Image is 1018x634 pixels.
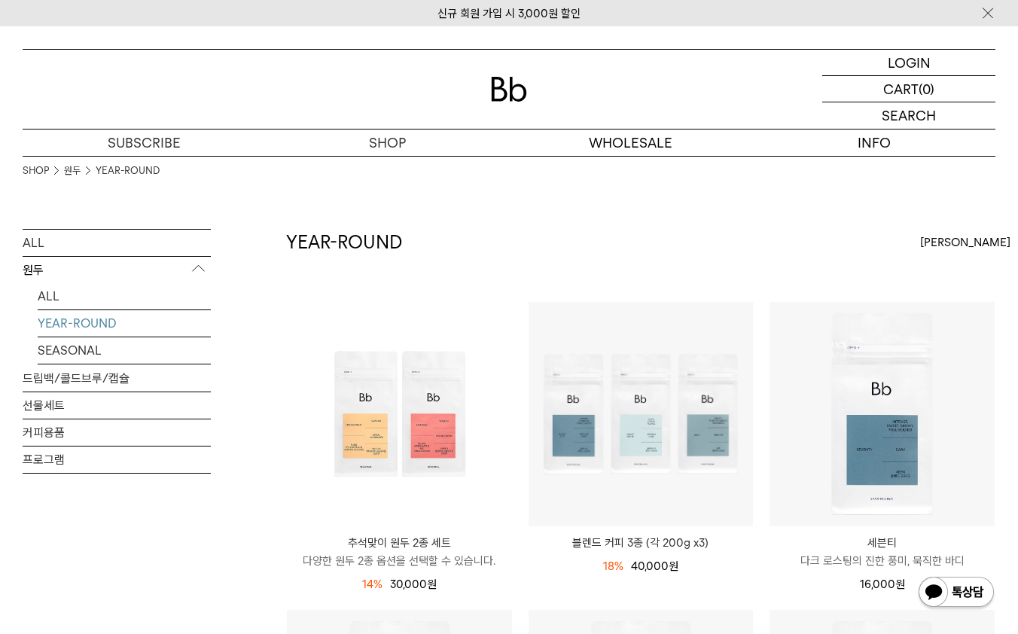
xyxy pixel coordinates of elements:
[529,534,754,552] a: 블렌드 커피 3종 (각 200g x3)
[631,559,678,573] span: 40,000
[437,7,581,20] a: 신규 회원 가입 시 3,000원 할인
[669,559,678,573] span: 원
[882,102,936,129] p: SEARCH
[919,76,934,102] p: (0)
[822,50,995,76] a: LOGIN
[23,365,211,392] a: 드립백/콜드브루/캡슐
[770,534,995,570] a: 세븐티 다크 로스팅의 진한 풍미, 묵직한 바디
[23,257,211,284] p: 원두
[752,130,995,156] p: INFO
[23,392,211,419] a: 선물세트
[895,578,905,591] span: 원
[770,552,995,570] p: 다크 로스팅의 진한 풍미, 묵직한 바디
[603,557,623,575] div: 18%
[491,77,527,102] img: 로고
[770,302,995,527] img: 세븐티
[287,302,512,527] img: 추석맞이 원두 2종 세트
[287,534,512,570] a: 추석맞이 원두 2종 세트 다양한 원두 2종 옵션을 선택할 수 있습니다.
[920,233,1010,251] span: [PERSON_NAME]
[362,575,383,593] div: 14%
[266,130,509,156] a: SHOP
[509,130,752,156] p: WHOLESALE
[23,130,266,156] a: SUBSCRIBE
[822,76,995,102] a: CART (0)
[529,302,754,527] img: 블렌드 커피 3종 (각 200g x3)
[860,578,905,591] span: 16,000
[96,163,160,178] a: YEAR-ROUND
[287,534,512,552] p: 추석맞이 원두 2종 세트
[286,230,402,255] h2: YEAR-ROUND
[38,310,211,337] a: YEAR-ROUND
[64,163,81,178] a: 원두
[888,50,931,75] p: LOGIN
[38,337,211,364] a: SEASONAL
[427,578,437,591] span: 원
[23,447,211,473] a: 프로그램
[287,552,512,570] p: 다양한 원두 2종 옵션을 선택할 수 있습니다.
[390,578,437,591] span: 30,000
[23,230,211,256] a: ALL
[917,575,995,611] img: 카카오톡 채널 1:1 채팅 버튼
[23,419,211,446] a: 커피용품
[23,163,49,178] a: SHOP
[38,283,211,309] a: ALL
[883,76,919,102] p: CART
[770,534,995,552] p: 세븐티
